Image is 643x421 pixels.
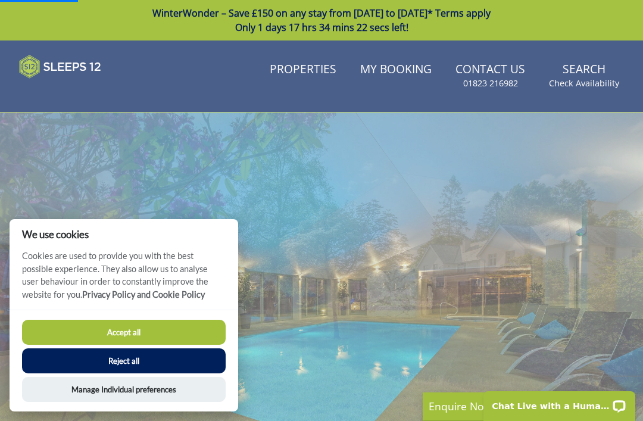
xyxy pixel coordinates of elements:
p: Enquire Now [429,398,607,414]
a: My Booking [355,57,436,83]
iframe: LiveChat chat widget [476,383,643,421]
small: 01823 216982 [463,77,518,89]
a: SearchCheck Availability [544,57,624,95]
img: Sleeps 12 [19,55,101,79]
a: Privacy Policy and Cookie Policy [82,289,205,300]
p: Cookies are used to provide you with the best possible experience. They also allow us to analyse ... [10,250,238,310]
button: Accept all [22,320,226,345]
small: Check Availability [549,77,619,89]
button: Manage Individual preferences [22,377,226,402]
span: Only 1 days 17 hrs 34 mins 22 secs left! [235,21,408,34]
iframe: Customer reviews powered by Trustpilot [13,86,138,96]
button: Reject all [22,348,226,373]
a: Properties [265,57,341,83]
h2: We use cookies [10,229,238,240]
a: Contact Us01823 216982 [451,57,530,95]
